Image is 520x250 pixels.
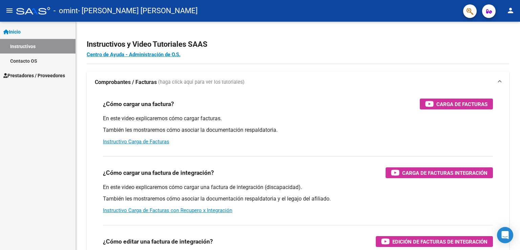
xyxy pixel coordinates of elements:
[506,6,515,15] mat-icon: person
[420,99,493,109] button: Carga de Facturas
[103,115,493,122] p: En este video explicaremos cómo cargar facturas.
[436,100,487,108] span: Carga de Facturas
[103,126,493,134] p: También les mostraremos cómo asociar la documentación respaldatoria.
[87,51,180,58] a: Centro de Ayuda - Administración de O.S.
[87,71,509,93] mat-expansion-panel-header: Comprobantes / Facturas (haga click aquí para ver los tutoriales)
[3,28,21,36] span: Inicio
[87,38,509,51] h2: Instructivos y Video Tutoriales SAAS
[53,3,78,18] span: - omint
[103,207,232,213] a: Instructivo Carga de Facturas con Recupero x Integración
[103,237,213,246] h3: ¿Cómo editar una factura de integración?
[103,184,493,191] p: En este video explicaremos cómo cargar una factura de integración (discapacidad).
[497,227,513,243] div: Open Intercom Messenger
[392,237,487,246] span: Edición de Facturas de integración
[376,236,493,247] button: Edición de Facturas de integración
[5,6,14,15] mat-icon: menu
[103,99,174,109] h3: ¿Cómo cargar una factura?
[103,168,214,178] h3: ¿Cómo cargar una factura de integración?
[158,79,244,86] span: (haga click aquí para ver los tutoriales)
[103,195,493,203] p: También les mostraremos cómo asociar la documentación respaldatoria y el legajo del afiliado.
[402,169,487,177] span: Carga de Facturas Integración
[95,79,157,86] strong: Comprobantes / Facturas
[386,167,493,178] button: Carga de Facturas Integración
[78,3,198,18] span: - [PERSON_NAME] [PERSON_NAME]
[3,72,65,79] span: Prestadores / Proveedores
[103,139,169,145] a: Instructivo Carga de Facturas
